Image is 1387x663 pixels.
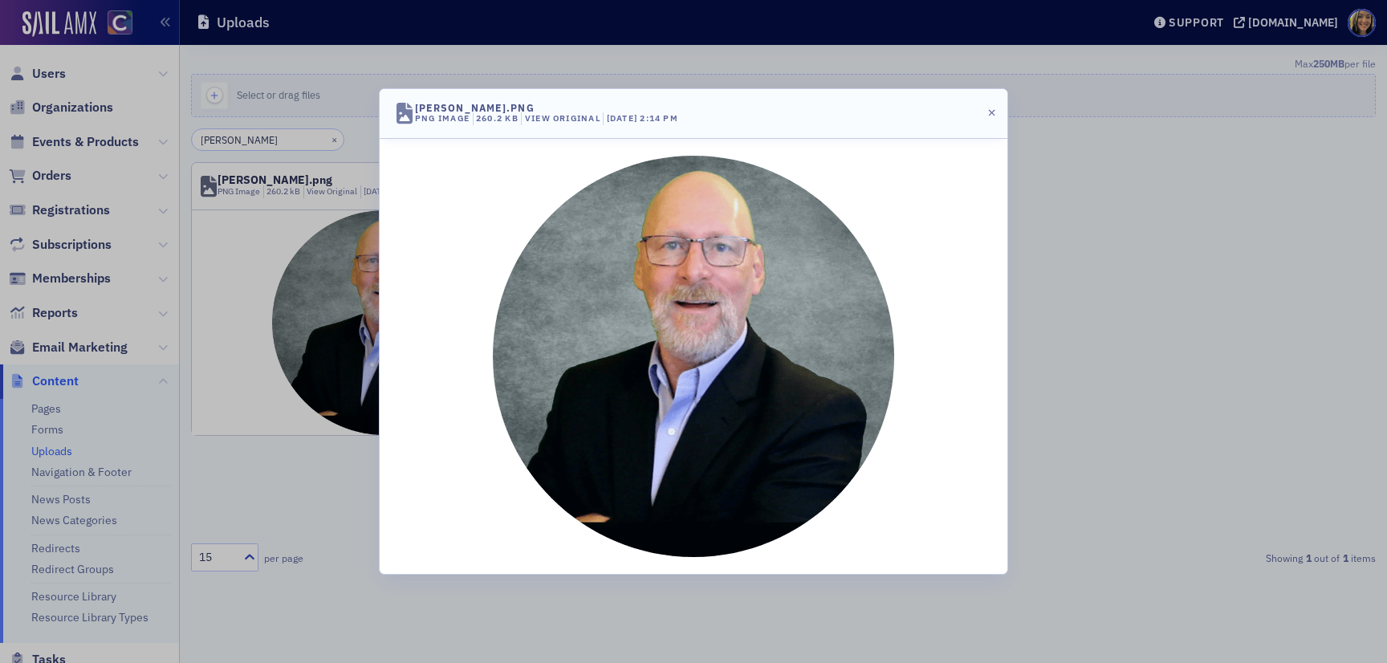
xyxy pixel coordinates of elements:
[415,112,470,125] div: PNG Image
[473,112,519,125] div: 260.2 kB
[415,103,535,112] div: [PERSON_NAME].png
[607,112,641,124] span: [DATE]
[640,112,678,124] span: 2:14 PM
[525,112,600,124] a: View Original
